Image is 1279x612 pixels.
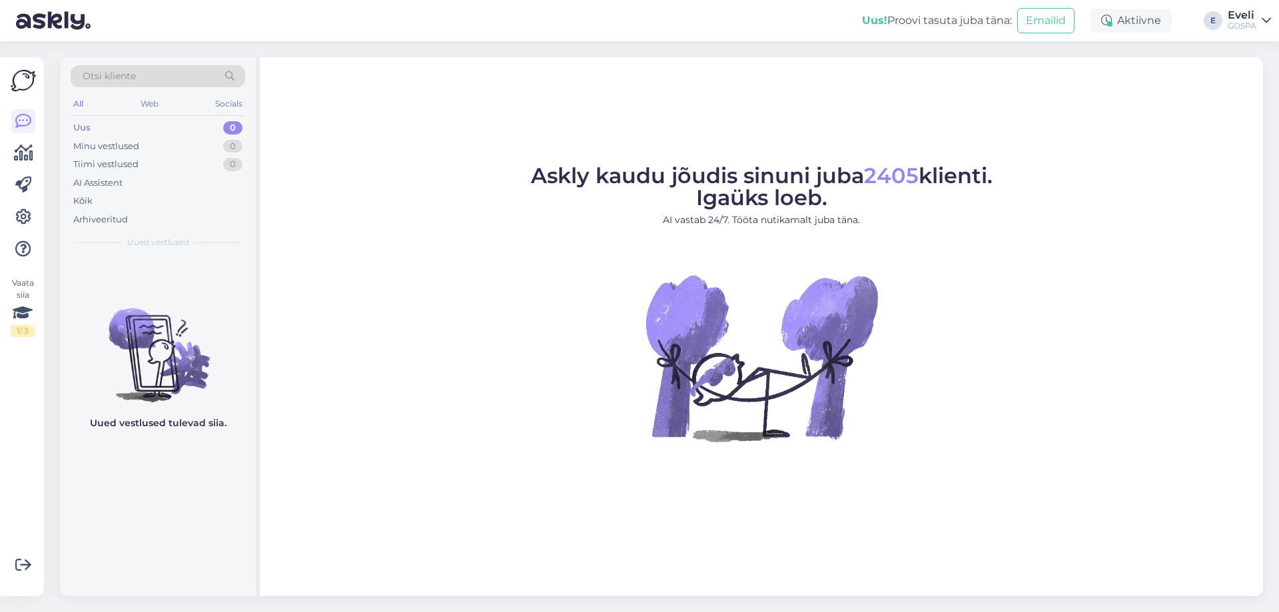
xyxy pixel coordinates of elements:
[90,416,226,430] p: Uued vestlused tulevad siia.
[213,95,245,113] div: Socials
[138,95,161,113] div: Web
[641,238,881,477] img: No Chat active
[862,13,1012,29] div: Proovi tasuta juba täna:
[73,176,123,190] div: AI Assistent
[73,121,91,135] div: Uus
[223,121,242,135] div: 0
[1228,21,1256,31] div: GOSPA
[1228,10,1256,21] div: Eveli
[862,14,887,27] b: Uus!
[73,140,139,153] div: Minu vestlused
[83,69,136,83] span: Otsi kliente
[531,213,993,227] p: AI vastab 24/7. Tööta nutikamalt juba täna.
[73,194,93,208] div: Kõik
[127,236,189,248] span: Uued vestlused
[223,158,242,171] div: 0
[11,68,36,93] img: Askly Logo
[1017,8,1074,33] button: Emailid
[60,284,256,404] img: No chats
[11,277,35,337] div: Vaata siia
[71,95,86,113] div: All
[73,158,139,171] div: Tiimi vestlused
[531,162,993,210] span: Askly kaudu jõudis sinuni juba klienti. Igaüks loeb.
[223,140,242,153] div: 0
[73,213,128,226] div: Arhiveeritud
[864,162,919,188] span: 2405
[1204,11,1222,30] div: E
[11,325,35,337] div: 1 / 3
[1228,10,1271,31] a: EveliGOSPA
[1090,9,1172,33] div: Aktiivne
